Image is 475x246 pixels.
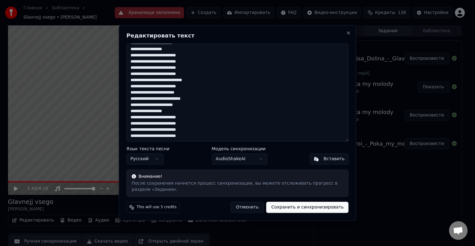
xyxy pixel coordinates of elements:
[266,202,349,213] button: Сохранить и синхронизировать
[126,147,169,151] label: Язык текста песни
[323,156,344,162] div: Вставить
[137,205,177,210] span: This will use 3 credits
[231,202,264,213] button: Отменить
[132,174,343,180] div: Внимание!
[310,154,349,165] button: Вставить
[132,181,343,193] div: После сохранения начнется процесс синхронизации, вы можете отслеживать прогресс в разделе «Задания».
[126,33,349,38] h2: Редактировать текст
[212,147,267,151] label: Модель синхронизации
